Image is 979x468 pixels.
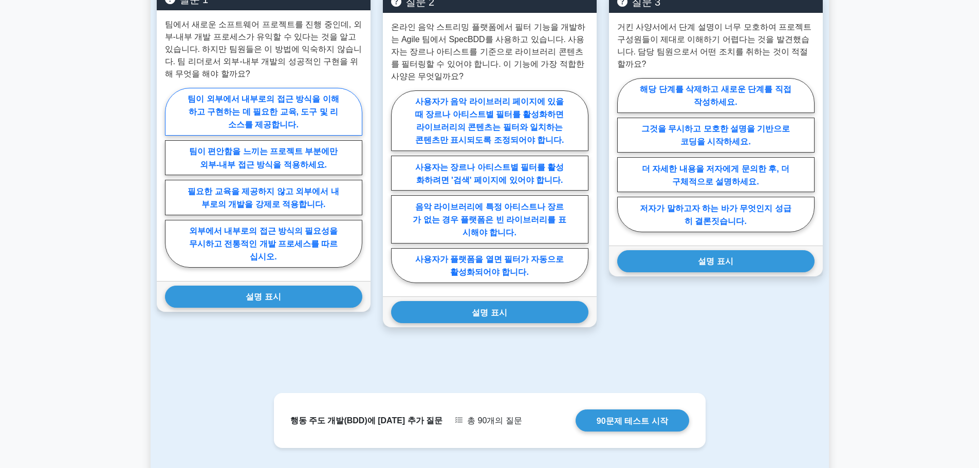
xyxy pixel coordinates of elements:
font: 해당 단계를 삭제하고 새로운 단계를 직접 작성하세요. [640,85,791,106]
font: 사용자가 음악 라이브러리 페이지에 있을 때 장르나 아티스트별 필터를 활성화하면 라이브러리의 콘텐츠는 필터와 일치하는 콘텐츠만 표시되도록 조정되어야 합니다. [415,97,564,144]
button: 설명 표시 [617,250,815,272]
font: 그것을 무시하고 모호한 설명을 기반으로 코딩을 시작하세요. [641,124,790,146]
font: 설명 표시 [698,257,733,266]
font: 사용자가 플랫폼을 열면 필터가 자동으로 활성화되어야 합니다. [415,255,564,276]
font: 거킨 사양서에서 단계 설명이 너무 모호하여 프로젝트 구성원들이 제대로 이해하기 어렵다는 것을 발견했습니다. 담당 팀원으로서 어떤 조치를 취하는 것이 적절할까요? [617,23,812,68]
font: 필요한 교육을 제공하지 않고 외부에서 내부로의 개발을 강제로 적용합니다. [188,186,339,208]
font: 음악 라이브러리에 특정 아티스트나 장르가 없는 경우 플랫폼은 빈 라이브러리를 표시해야 합니다. [413,202,566,237]
font: 설명 표시 [472,308,507,316]
button: 설명 표시 [165,286,362,308]
font: 팀이 편안함을 느끼는 프로젝트 부분에만 외부-내부 접근 방식을 적용하세요. [189,147,338,169]
font: 설명 표시 [246,292,281,301]
font: 팀에서 새로운 소프트웨어 프로젝트를 진행 중인데, 외부-내부 개발 프로세스가 유익할 수 있다는 것을 알고 있습니다. 하지만 팀원들은 이 방법에 익숙하지 않습니다. 팀 리더로서... [165,20,362,78]
font: 팀이 외부에서 내부로의 접근 방식을 이해하고 구현하는 데 필요한 교육, 도구 및 리소스를 제공합니다. [188,95,339,129]
font: 사용자는 장르나 아티스트별 필터를 활성화하려면 '검색' 페이지에 있어야 합니다. [415,162,564,184]
font: 더 자세한 내용을 저자에게 문의한 후, 더 구체적으로 설명하세요. [642,164,789,185]
a: 90문제 테스트 시작 [576,409,689,432]
font: 저자가 말하고자 하는 바가 무엇인지 성급히 결론짓습니다. [640,204,791,226]
button: 설명 표시 [391,301,588,323]
font: 외부에서 내부로의 접근 방식의 필요성을 무시하고 전통적인 개발 프로세스를 따르십시오. [189,227,338,261]
font: 온라인 음악 스트리밍 플랫폼에서 필터 기능을 개발하는 Agile 팀에서 SpecBDD를 사용하고 있습니다. 사용자는 장르나 아티스트를 기준으로 라이브러리 콘텐츠를 필터링할 수... [391,23,586,81]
